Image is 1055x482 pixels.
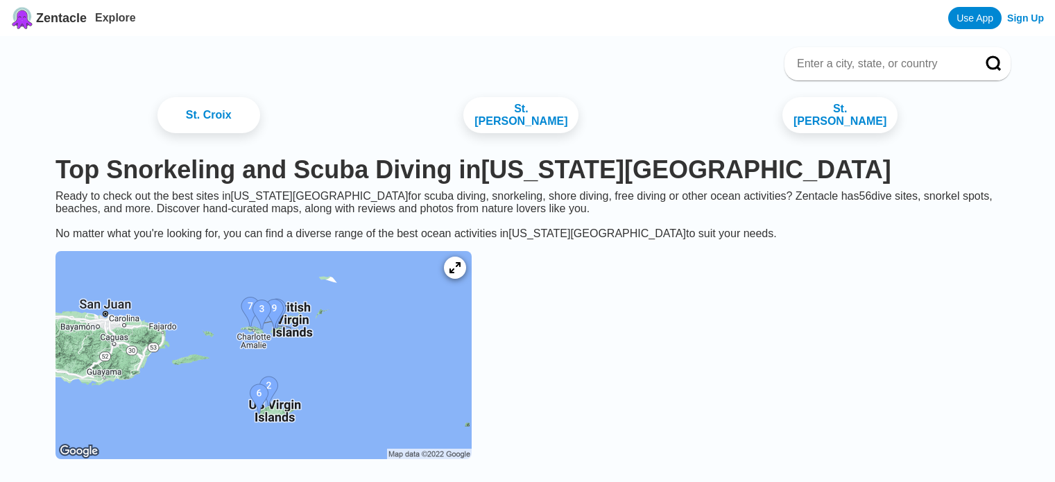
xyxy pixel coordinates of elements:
[55,251,472,459] img: U.S. Virgin Islands dive site map
[11,7,87,29] a: Zentacle logoZentacle
[36,11,87,26] span: Zentacle
[44,190,1011,240] div: Ready to check out the best sites in [US_STATE][GEOGRAPHIC_DATA] for scuba diving, snorkeling, sh...
[796,57,966,71] input: Enter a city, state, or country
[11,7,33,29] img: Zentacle logo
[1007,12,1044,24] a: Sign Up
[95,12,136,24] a: Explore
[157,97,260,133] a: St. Croix
[55,155,1000,184] h1: Top Snorkeling and Scuba Diving in [US_STATE][GEOGRAPHIC_DATA]
[782,97,898,133] a: St. [PERSON_NAME]
[948,7,1002,29] a: Use App
[463,97,578,133] a: St. [PERSON_NAME]
[44,240,483,473] a: U.S. Virgin Islands dive site map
